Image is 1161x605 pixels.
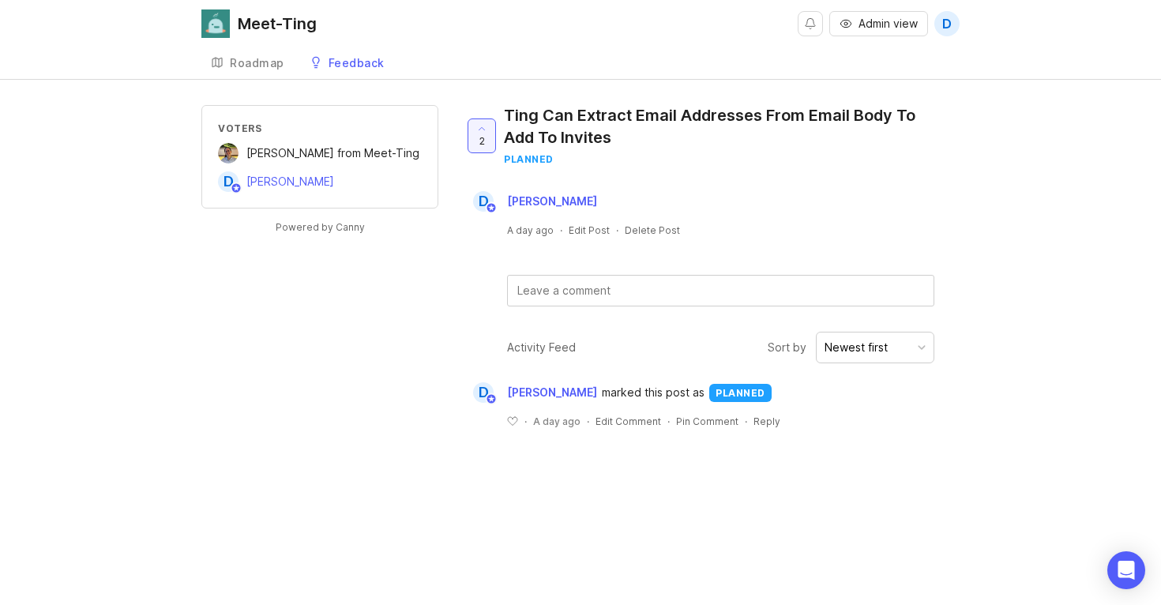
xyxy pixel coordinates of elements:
a: A day ago [507,224,554,237]
div: D [473,382,494,403]
div: Edit Post [569,224,610,237]
div: planned [504,152,947,166]
button: Notifications [798,11,823,36]
div: · [587,415,589,428]
div: Reply [753,415,780,428]
div: Activity Feed [507,339,576,356]
div: · [745,415,747,428]
span: A day ago [533,415,580,428]
a: D[PERSON_NAME] [464,382,602,403]
button: Admin view [829,11,928,36]
img: Meet-Ting logo [201,9,230,38]
div: Open Intercom Messenger [1107,551,1145,589]
span: D [942,14,952,33]
img: Mariana from Meet-Ting [218,143,239,163]
img: member badge [486,202,498,214]
span: 2 [479,134,485,148]
div: · [524,415,527,428]
a: Powered by Canny [273,218,367,236]
div: D [218,171,239,192]
a: Mariana from Meet-Ting[PERSON_NAME] from Meet-Ting [218,143,419,163]
div: Roadmap [230,58,284,69]
img: member badge [231,182,242,194]
span: [PERSON_NAME] [507,384,597,401]
div: Edit Comment [596,415,661,428]
span: [PERSON_NAME] [246,175,334,188]
span: Sort by [768,339,806,356]
div: Pin Comment [676,415,738,428]
span: marked this post as [602,384,704,401]
div: · [667,415,670,428]
span: Admin view [859,16,918,32]
div: Ting Can Extract Email Addresses From Email Body To Add To Invites [504,104,947,148]
span: [PERSON_NAME] from Meet-Ting [246,146,419,160]
a: D[PERSON_NAME] [218,171,334,192]
div: planned [709,384,772,402]
a: Feedback [300,47,394,80]
div: · [560,224,562,237]
div: Meet-Ting [238,16,317,32]
button: D [934,11,960,36]
div: Newest first [825,339,888,356]
div: Delete Post [625,224,680,237]
a: D[PERSON_NAME] [464,191,610,212]
div: Voters [218,122,422,135]
div: · [616,224,618,237]
button: 2 [468,118,496,153]
a: Roadmap [201,47,294,80]
div: D [473,191,494,212]
span: [PERSON_NAME] [507,194,597,208]
div: Feedback [329,58,385,69]
img: member badge [486,393,498,405]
